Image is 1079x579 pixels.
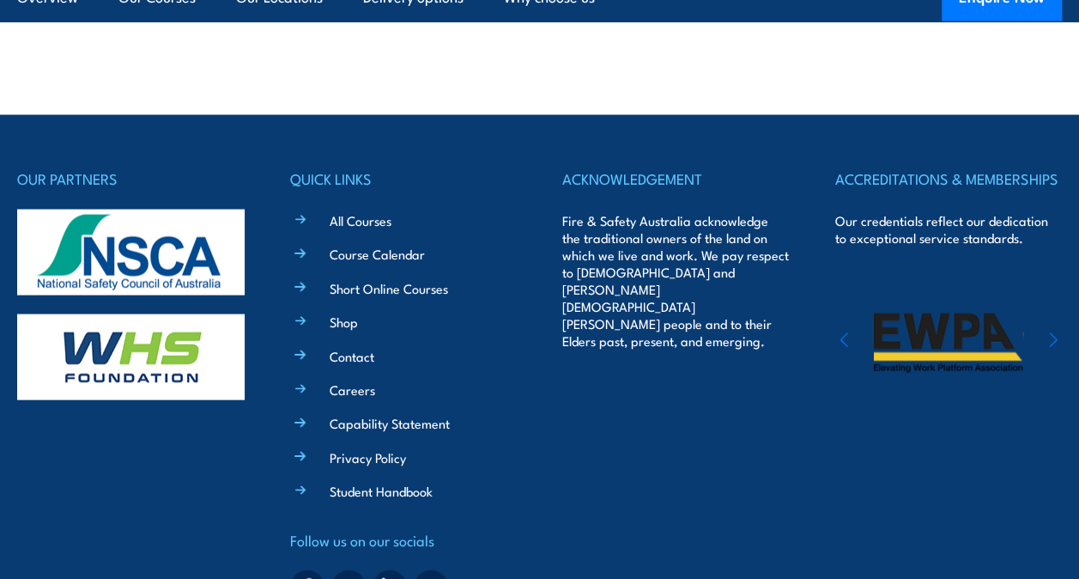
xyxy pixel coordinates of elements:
a: Course Calendar [330,245,425,263]
img: whs-logo-footer [17,314,245,400]
a: Short Online Courses [330,279,448,297]
a: Shop [330,313,358,331]
h4: QUICK LINKS [290,167,518,191]
img: nsca-logo-footer [17,210,245,296]
p: Our credentials reflect our dedication to exceptional service standards. [835,212,1063,247]
h4: OUR PARTNERS [17,167,245,191]
a: Student Handbook [330,482,433,500]
h4: ACCREDITATIONS & MEMBERSHIPS [835,167,1063,191]
a: Privacy Policy [330,448,406,466]
h4: Follow us on our socials [290,528,518,552]
h4: ACKNOWLEDGEMENT [562,167,790,191]
p: Fire & Safety Australia acknowledge the traditional owners of the land on which we live and work.... [562,212,790,350]
img: ewpa-logo [873,314,1022,373]
a: Careers [330,381,375,399]
a: Capability Statement [330,414,450,432]
a: All Courses [330,211,391,229]
a: Contact [330,347,374,365]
